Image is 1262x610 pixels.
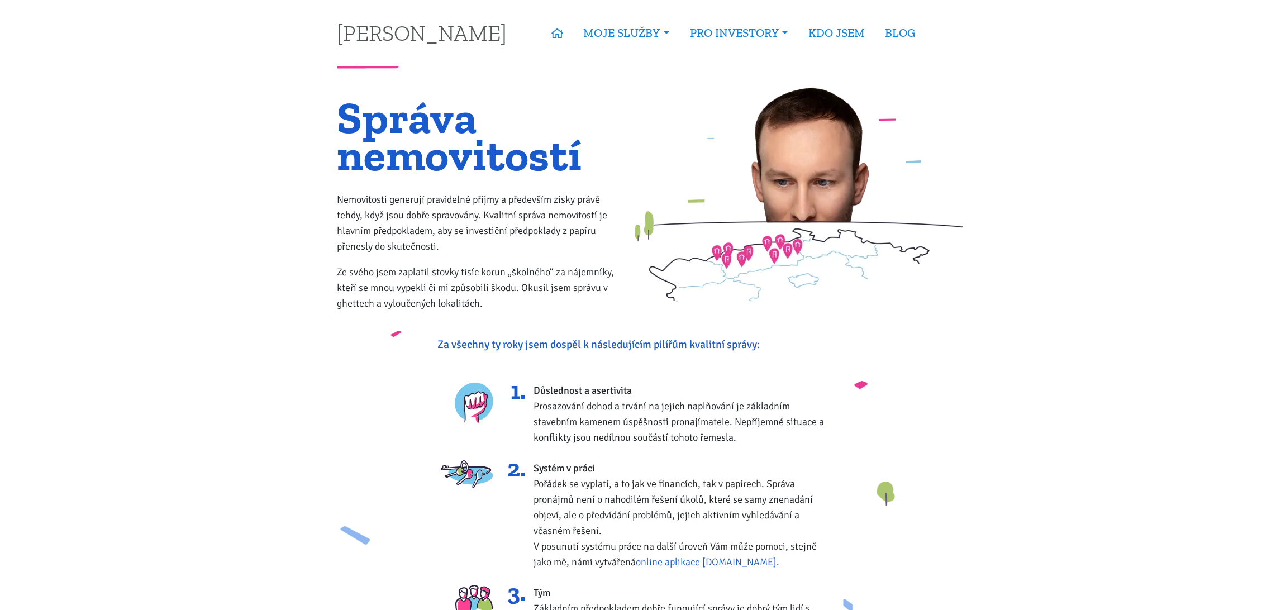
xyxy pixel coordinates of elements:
[503,383,526,398] span: 1.
[534,587,550,599] strong: Tým
[636,556,777,568] a: online aplikace [DOMAIN_NAME]
[680,20,798,46] a: PRO INVESTORY
[337,264,623,311] p: Ze svého jsem zaplatil stovky tisíc korun „školného“ za nájemníky, kteří se mnou vypekli či mi zp...
[798,20,875,46] a: KDO JSEM
[534,384,632,397] strong: Důslednost a asertivita
[573,20,679,46] a: MOJE SLUŽBY
[503,460,526,476] span: 2.
[337,22,507,44] a: [PERSON_NAME]
[534,383,832,445] div: Prosazování dohod a trvání na jejich naplňování je základním stavebním kamenem úspěšnosti pronají...
[503,585,526,601] span: 3.
[534,462,595,474] strong: Systém v práci
[534,460,832,570] div: Pořádek se vyplatí, a to jak ve financích, tak v papírech. Správa pronájmů není o nahodilém řešen...
[337,192,623,254] p: Nemovitosti generují pravidelné příjmy a především zisky právě tehdy, když jsou dobře spravovány....
[437,337,825,352] p: Za všechny ty roky jsem dospěl k následujícím pilířům kvalitní správy:
[875,20,925,46] a: BLOG
[337,99,623,174] h1: Správa nemovitostí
